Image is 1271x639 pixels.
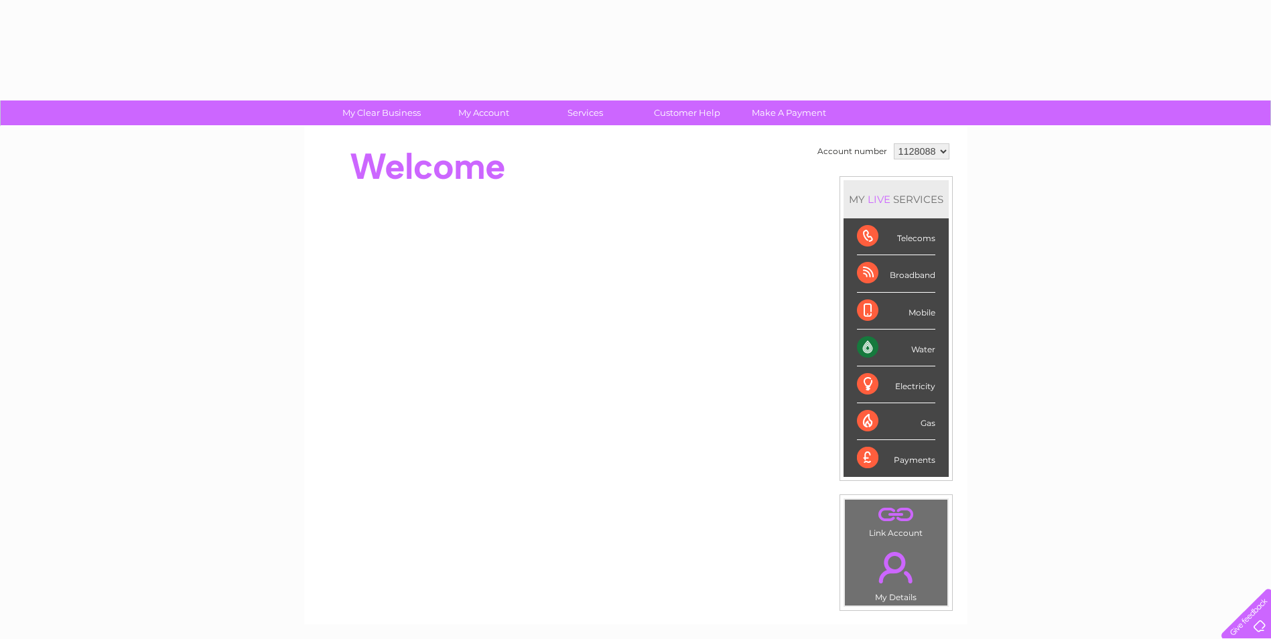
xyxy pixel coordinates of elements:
a: My Clear Business [326,100,437,125]
div: Electricity [857,366,935,403]
a: Customer Help [632,100,742,125]
td: My Details [844,541,948,606]
td: Link Account [844,499,948,541]
div: Payments [857,440,935,476]
div: Water [857,330,935,366]
div: Telecoms [857,218,935,255]
a: Make A Payment [734,100,844,125]
td: Account number [814,140,890,163]
a: . [848,544,944,591]
div: LIVE [865,193,893,206]
a: Services [530,100,641,125]
div: Broadband [857,255,935,292]
div: MY SERVICES [844,180,949,218]
div: Gas [857,403,935,440]
a: My Account [428,100,539,125]
div: Mobile [857,293,935,330]
a: . [848,503,944,526]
